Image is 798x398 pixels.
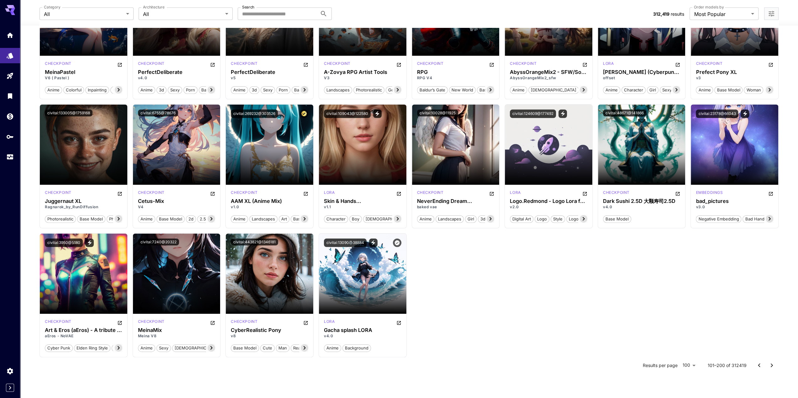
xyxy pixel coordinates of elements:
[567,216,583,222] span: logos
[675,61,680,68] button: Open in CivitAI
[291,345,311,351] span: realistic
[551,216,565,222] span: style
[696,69,773,75] div: Prefect Pony XL
[138,86,155,94] button: anime
[489,61,494,68] button: Open in CivitAI
[45,319,71,326] div: SD 1.5
[231,327,308,333] h3: CyberRealistic Pony
[744,87,763,93] span: woman
[324,333,401,339] p: v4.0
[510,190,521,195] p: lora
[647,87,658,93] span: girl
[386,87,423,93] span: general purpose
[138,69,215,75] h3: PerfectDeliberate
[449,86,476,94] button: new world
[45,61,71,66] p: checkpoint
[231,319,257,324] p: checkpoint
[45,61,71,68] div: SD 1.5
[242,5,254,10] label: Search
[45,204,122,210] p: Ragnarok_by_RunDiffusion
[303,319,308,326] button: Open in CivitAI
[138,75,215,81] p: v4.0
[603,204,680,210] p: v4.0
[44,5,61,10] label: Category
[696,87,713,93] span: anime
[714,86,743,94] button: base model
[449,87,475,93] span: new world
[349,215,362,223] button: boy
[138,61,165,68] div: SD 1.5
[354,87,384,93] span: photorealistic
[261,86,275,94] button: sexy
[6,72,14,80] div: Playground
[64,87,84,93] span: colorful
[343,345,371,351] span: background
[138,61,165,66] p: checkpoint
[172,344,223,352] button: [DEMOGRAPHIC_DATA]
[510,75,587,81] p: AbyssOrangeMix2_sfw
[386,86,424,94] button: general purpose
[138,198,215,204] div: Cetus-Mix
[231,239,278,246] button: civitai:443821@1346181
[324,86,352,94] button: landscapes
[172,345,222,351] span: [DEMOGRAPHIC_DATA]
[112,345,135,351] span: character
[45,319,71,324] p: checkpoint
[510,198,587,204] div: Logo.Redmond - Logo Lora for SD XL 1.0
[353,86,384,94] button: photorealistic
[183,86,198,94] button: porn
[603,61,614,66] p: lora
[6,52,14,59] div: Models
[582,190,587,197] button: Open in CivitAI
[324,204,401,210] p: v1.1
[768,10,775,18] button: Open more filters
[603,215,631,223] button: base model
[45,327,122,333] h3: Art & Eros (aEros) - A tribute to beauty
[393,239,401,247] button: Verified working
[324,319,335,326] div: SD 1.5
[417,75,494,81] p: RPG V4
[417,216,434,222] span: anime
[465,215,477,223] button: girl
[231,69,308,75] h3: PerfectDeliberate
[643,362,678,369] p: Results per page
[231,333,308,339] p: v8
[417,86,448,94] button: baldur’s gate
[350,216,362,222] span: boy
[417,69,494,75] h3: RPG
[417,215,434,223] button: anime
[85,86,109,94] button: inpainting
[768,190,773,197] button: Open in CivitAI
[743,215,769,223] button: bad hands
[675,190,680,197] button: Open in CivitAI
[231,86,248,94] button: anime
[436,215,464,223] button: landscapes
[743,216,769,222] span: bad hands
[85,239,94,247] button: View trigger words
[45,239,83,247] button: civitai:3950@5180
[143,10,223,18] span: All
[417,198,494,204] div: NeverEnding Dream (NED)
[157,87,166,93] span: 3d
[603,75,680,81] p: offset
[696,190,723,195] p: embeddings
[107,216,123,222] span: photo
[510,86,527,94] button: anime
[260,344,275,352] button: cute
[324,61,351,66] p: checkpoint
[510,215,533,223] button: digital art
[603,190,630,195] p: checkpoint
[210,190,215,197] button: Open in CivitAI
[231,215,248,223] button: anime
[231,216,248,222] span: anime
[168,87,182,93] span: sexy
[741,110,749,118] button: View trigger words
[231,345,259,351] span: base model
[417,61,444,66] p: checkpoint
[478,215,488,223] button: 3d
[324,69,401,75] h3: A-Zovya RPG Artist Tools
[45,87,62,93] span: anime
[303,61,308,68] button: Open in CivitAI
